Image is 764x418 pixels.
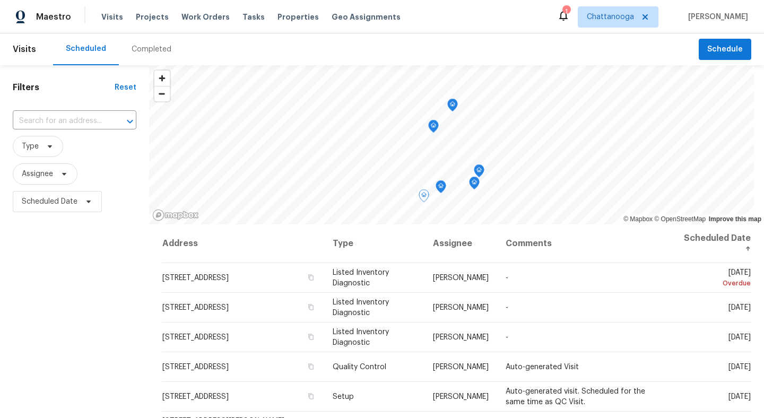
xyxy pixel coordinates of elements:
button: Zoom out [154,86,170,101]
span: [STREET_ADDRESS] [162,363,229,371]
span: [DATE] [728,334,751,341]
button: Open [123,114,137,129]
th: Type [324,224,424,263]
span: [DATE] [728,363,751,371]
a: Mapbox homepage [152,209,199,221]
span: Auto-generated visit. Scheduled for the same time as QC Visit. [506,388,645,406]
div: Map marker [474,164,484,181]
span: Assignee [22,169,53,179]
span: Projects [136,12,169,22]
button: Schedule [699,39,751,60]
span: [PERSON_NAME] [684,12,748,22]
span: Listed Inventory Diagnostic [333,299,389,317]
span: [PERSON_NAME] [433,304,489,311]
span: Listed Inventory Diagnostic [333,328,389,346]
span: [PERSON_NAME] [433,393,489,400]
span: [STREET_ADDRESS] [162,304,229,311]
th: Scheduled Date ↑ [674,224,751,263]
span: - [506,274,508,282]
a: Improve this map [709,215,761,223]
span: [STREET_ADDRESS] [162,274,229,282]
span: Schedule [707,43,743,56]
span: [STREET_ADDRESS] [162,393,229,400]
span: [PERSON_NAME] [433,274,489,282]
span: Quality Control [333,363,386,371]
div: Overdue [683,278,751,289]
div: 1 [562,6,570,17]
span: Chattanooga [587,12,634,22]
div: Map marker [428,120,439,136]
button: Copy Address [306,362,316,371]
span: - [506,304,508,311]
span: Listed Inventory Diagnostic [333,269,389,287]
button: Copy Address [306,391,316,401]
span: Geo Assignments [332,12,401,22]
th: Address [162,224,324,263]
button: Copy Address [306,302,316,312]
span: Visits [101,12,123,22]
span: Scheduled Date [22,196,77,207]
h1: Filters [13,82,115,93]
span: Work Orders [181,12,230,22]
div: Map marker [436,180,446,197]
span: - [506,334,508,341]
button: Copy Address [306,332,316,342]
span: Auto-generated Visit [506,363,579,371]
div: Scheduled [66,43,106,54]
span: Properties [277,12,319,22]
div: Reset [115,82,136,93]
th: Assignee [424,224,497,263]
th: Comments [497,224,674,263]
span: [DATE] [728,304,751,311]
span: Setup [333,393,354,400]
span: [DATE] [683,269,751,289]
div: Completed [132,44,171,55]
span: [PERSON_NAME] [433,363,489,371]
div: Map marker [419,189,429,206]
span: Visits [13,38,36,61]
button: Zoom in [154,71,170,86]
div: Map marker [469,177,480,193]
span: [DATE] [728,393,751,400]
span: [STREET_ADDRESS] [162,334,229,341]
span: Type [22,141,39,152]
a: OpenStreetMap [654,215,706,223]
div: Map marker [447,99,458,115]
span: [PERSON_NAME] [433,334,489,341]
input: Search for an address... [13,113,107,129]
span: Maestro [36,12,71,22]
button: Copy Address [306,273,316,282]
canvas: Map [149,65,754,224]
span: Tasks [242,13,265,21]
a: Mapbox [623,215,653,223]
